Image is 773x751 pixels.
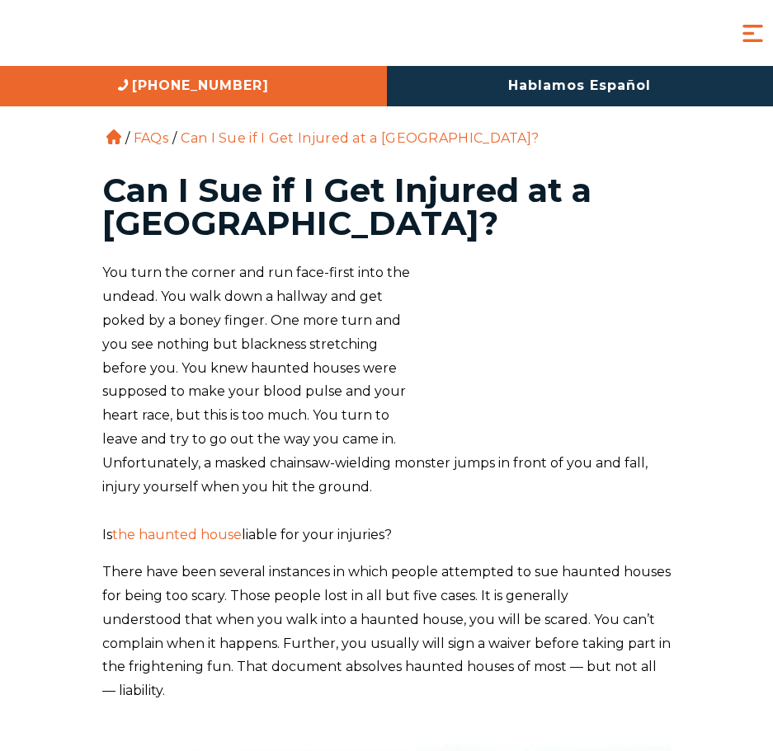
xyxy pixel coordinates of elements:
img: Is the haunted house liable for your injuries [430,261,672,422]
p: Is liable for your injuries? [102,523,672,547]
li: Can I Sue if I Get Injured at a [GEOGRAPHIC_DATA]? [177,130,543,146]
img: Auger & Auger Accident and Injury Lawyers Logo [12,18,210,49]
p: You turn the corner and run face-first into the undead. You walk down a hallway and get poked by ... [102,261,672,499]
a: FAQs [134,130,168,146]
button: Menu [738,19,767,48]
a: Home [106,129,121,144]
h1: Can I Sue if I Get Injured at a [GEOGRAPHIC_DATA]? [102,174,672,240]
a: the haunted house [112,527,242,542]
p: There have been several instances in which people attempted to sue haunted houses for being too s... [102,561,672,703]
